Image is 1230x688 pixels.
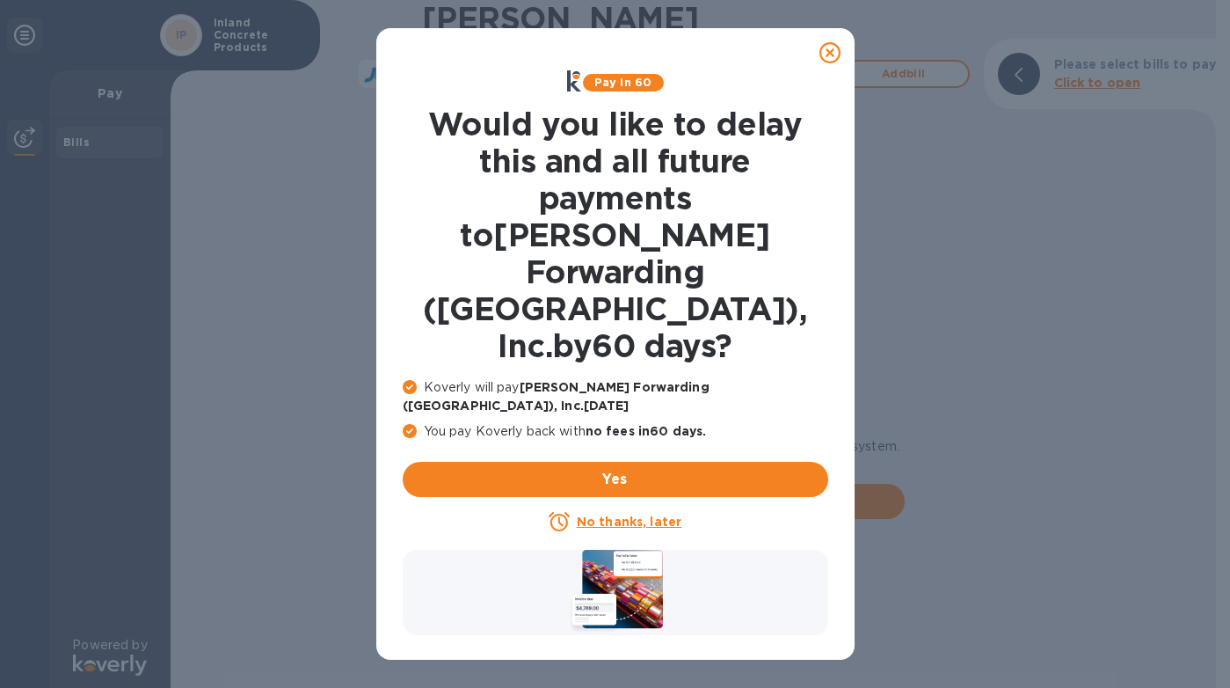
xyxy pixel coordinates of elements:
[403,378,828,415] p: Koverly will pay
[403,380,710,413] b: [PERSON_NAME] Forwarding ([GEOGRAPHIC_DATA]), Inc. [DATE]
[586,424,706,438] b: no fees in 60 days .
[403,462,828,497] button: Yes
[594,76,651,89] b: Pay in 60
[403,422,828,441] p: You pay Koverly back with
[577,515,681,529] u: No thanks, later
[417,469,814,490] span: Yes
[403,106,828,364] h1: Would you like to delay this and all future payments to [PERSON_NAME] Forwarding ([GEOGRAPHIC_DAT...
